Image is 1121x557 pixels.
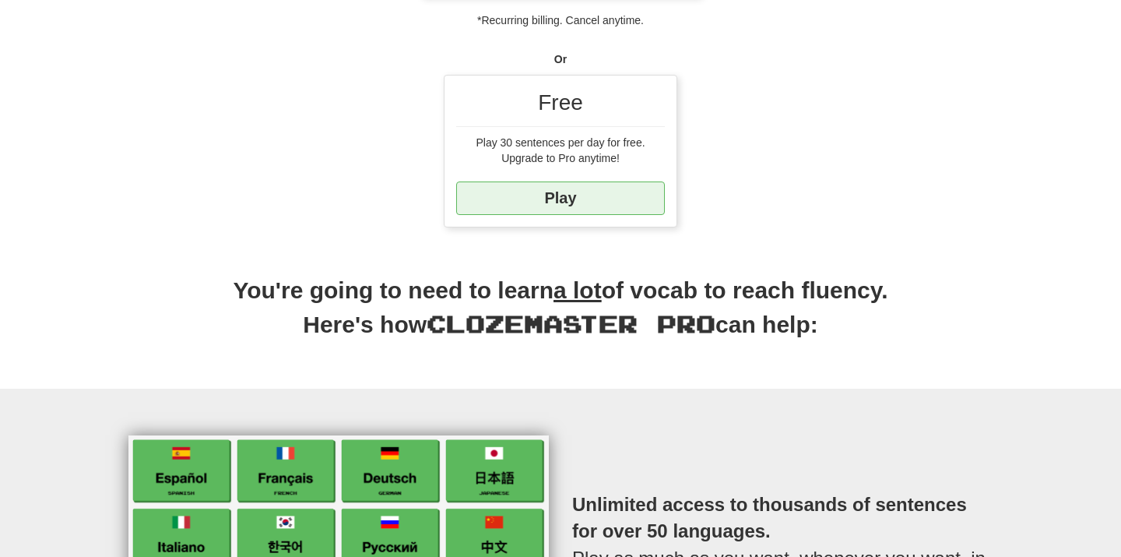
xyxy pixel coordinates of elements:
a: Play [456,182,665,215]
h2: You're going to need to learn of vocab to reach fluency. Here's how can help: [117,274,1004,358]
div: Play 30 sentences per day for free. [456,135,665,150]
u: a lot [553,277,602,303]
div: Upgrade to Pro anytime! [456,150,665,166]
strong: Or [554,53,567,65]
span: Clozemaster Pro [427,309,715,337]
div: Free [456,87,665,127]
strong: Unlimited access to thousands of sentences for over 50 languages. [572,494,967,541]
